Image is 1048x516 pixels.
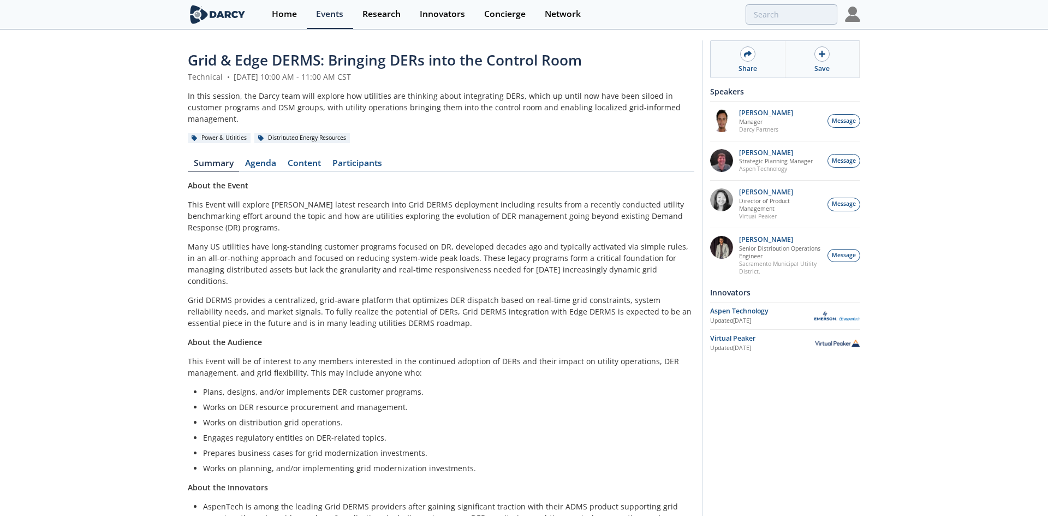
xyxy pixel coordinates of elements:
li: Works on planning, and/or implementing grid modernization investments. [203,462,687,474]
p: Manager [739,118,793,126]
input: Advanced Search [746,4,837,25]
div: Updated [DATE] [710,317,814,325]
div: Virtual Peaker [710,334,814,343]
div: Updated [DATE] [710,344,814,353]
div: Share [739,64,757,74]
button: Message [827,114,860,128]
a: Agenda [239,159,282,172]
p: Many US utilities have long-standing customer programs focused on DR, developed decades ago and t... [188,241,694,287]
p: [PERSON_NAME] [739,109,793,117]
a: Summary [188,159,239,172]
strong: About the Event [188,180,248,191]
div: Research [362,10,401,19]
img: 8160f632-77e6-40bd-9ce2-d8c8bb49c0dd [710,188,733,211]
img: Aspen Technology [814,311,860,321]
div: Home [272,10,297,19]
p: Sacramento Municipal Utility District. [739,260,822,275]
span: • [225,72,231,82]
div: Speakers [710,82,860,101]
p: Strategic Planning Manager [739,157,813,165]
p: Aspen Technology [739,165,813,173]
div: Save [814,64,830,74]
img: accc9a8e-a9c1-4d58-ae37-132228efcf55 [710,149,733,172]
button: Message [827,249,860,263]
span: Message [832,157,856,165]
div: Power & Utilities [188,133,251,143]
p: Director of Product Management [739,197,822,212]
li: Works on distribution grid operations. [203,417,687,428]
div: Innovators [420,10,465,19]
strong: About the Innovators [188,482,268,493]
p: Senior Distribution Operations Engineer [739,245,822,260]
img: logo-wide.svg [188,5,247,24]
div: Events [316,10,343,19]
div: Concierge [484,10,526,19]
div: In this session, the Darcy team will explore how utilities are thinking about integrating DERs, w... [188,90,694,124]
div: Distributed Energy Resources [254,133,350,143]
span: Message [832,251,856,260]
p: This Event will explore [PERSON_NAME] latest research into Grid DERMS deployment including result... [188,199,694,233]
p: Darcy Partners [739,126,793,133]
strong: About the Audience [188,337,262,347]
a: Content [282,159,326,172]
a: Aspen Technology Updated[DATE] Aspen Technology [710,306,860,325]
p: Virtual Peaker [739,212,822,220]
li: Prepares business cases for grid modernization investments. [203,447,687,459]
a: Virtual Peaker Updated[DATE] Virtual Peaker [710,334,860,353]
span: Message [832,200,856,209]
p: This Event will be of interest to any members interested in the continued adoption of DERs and th... [188,355,694,378]
div: Innovators [710,283,860,302]
button: Message [827,198,860,211]
li: Engages regulatory entities on DER-related topics. [203,432,687,443]
p: [PERSON_NAME] [739,149,813,157]
li: Plans, designs, and/or implements DER customer programs. [203,386,687,398]
img: 7fca56e2-1683-469f-8840-285a17278393 [710,236,733,259]
img: Profile [845,7,860,22]
span: Message [832,117,856,126]
div: Aspen Technology [710,306,814,316]
img: Virtual Peaker [814,339,860,347]
span: Grid & Edge DERMS: Bringing DERs into the Control Room [188,50,582,70]
p: [PERSON_NAME] [739,188,822,196]
div: Technical [DATE] 10:00 AM - 11:00 AM CST [188,71,694,82]
div: Network [545,10,581,19]
p: Grid DERMS provides a centralized, grid-aware platform that optimizes DER dispatch based on real-... [188,294,694,329]
li: Works on DER resource procurement and management. [203,401,687,413]
p: [PERSON_NAME] [739,236,822,244]
a: Participants [326,159,388,172]
button: Message [827,154,860,168]
img: vRBZwDRnSTOrB1qTpmXr [710,109,733,132]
